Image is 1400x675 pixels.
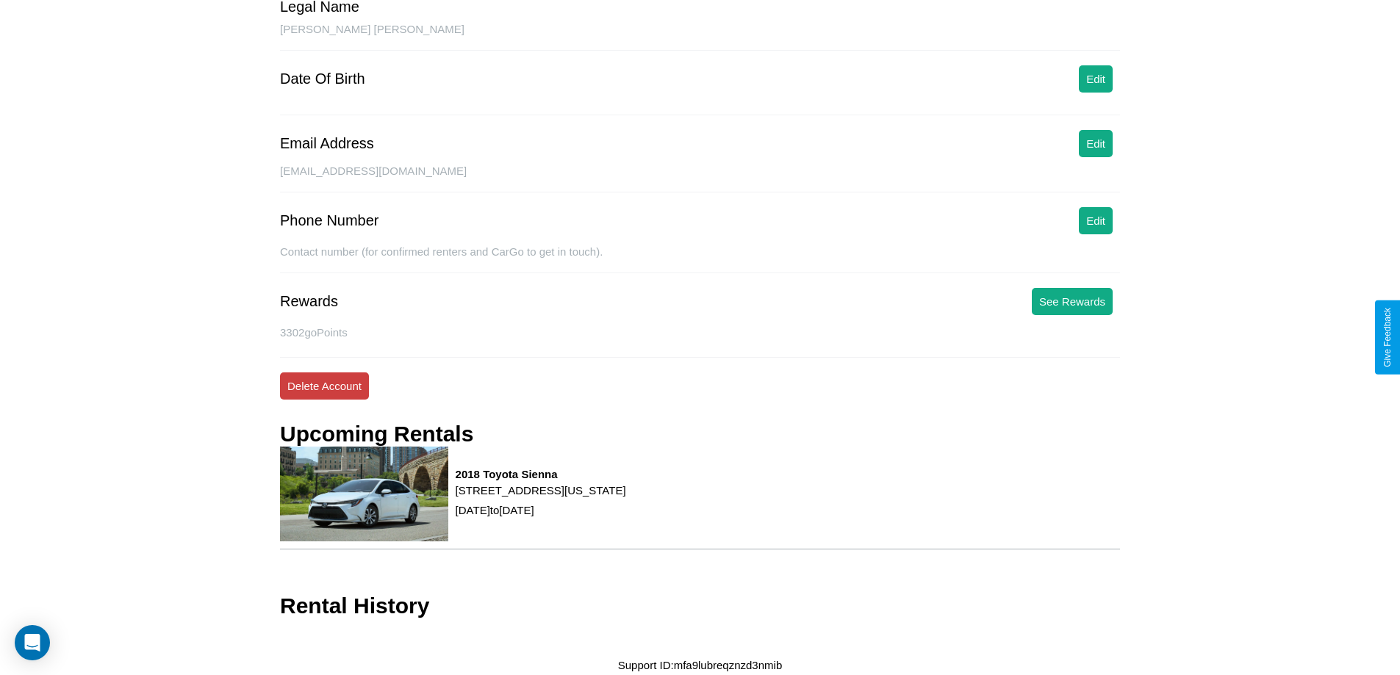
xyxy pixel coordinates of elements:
[1079,130,1113,157] button: Edit
[280,165,1120,192] div: [EMAIL_ADDRESS][DOMAIN_NAME]
[280,23,1120,51] div: [PERSON_NAME] [PERSON_NAME]
[280,135,374,152] div: Email Address
[456,468,626,480] h3: 2018 Toyota Sienna
[1079,207,1113,234] button: Edit
[280,422,473,447] h3: Upcoming Rentals
[1382,308,1393,367] div: Give Feedback
[456,480,626,500] p: [STREET_ADDRESS][US_STATE]
[280,212,379,229] div: Phone Number
[1032,288,1113,315] button: See Rewards
[280,293,338,310] div: Rewards
[1079,65,1113,93] button: Edit
[280,372,369,400] button: Delete Account
[15,625,50,660] div: Open Intercom Messenger
[280,71,365,87] div: Date Of Birth
[280,593,429,618] h3: Rental History
[280,322,1120,342] p: 3302 goPoints
[280,245,1120,273] div: Contact number (for confirmed renters and CarGo to get in touch).
[280,447,448,541] img: rental
[456,500,626,520] p: [DATE] to [DATE]
[618,655,782,675] p: Support ID: mfa9lubreqznzd3nmib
